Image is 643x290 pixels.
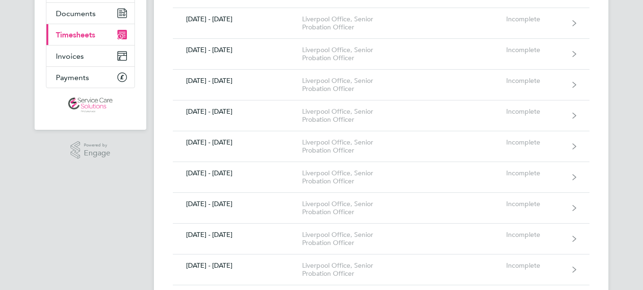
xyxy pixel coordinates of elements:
a: [DATE] - [DATE]Liverpool Office, Senior Probation OfficerIncomplete [173,224,589,254]
span: Payments [56,73,89,82]
div: [DATE] - [DATE] [173,46,302,54]
div: Incomplete [506,108,564,116]
span: Invoices [56,52,84,61]
div: Liverpool Office, Senior Probation Officer [302,138,411,154]
a: [DATE] - [DATE]Liverpool Office, Senior Probation OfficerIncomplete [173,39,589,70]
div: [DATE] - [DATE] [173,200,302,208]
div: Incomplete [506,77,564,85]
div: Incomplete [506,262,564,270]
div: [DATE] - [DATE] [173,169,302,177]
div: Incomplete [506,231,564,239]
div: Liverpool Office, Senior Probation Officer [302,15,411,31]
a: Documents [46,3,134,24]
div: Incomplete [506,138,564,146]
div: Liverpool Office, Senior Probation Officer [302,108,411,124]
a: [DATE] - [DATE]Liverpool Office, Senior Probation OfficerIncomplete [173,100,589,131]
a: [DATE] - [DATE]Liverpool Office, Senior Probation OfficerIncomplete [173,193,589,224]
span: Powered by [84,141,110,149]
div: Liverpool Office, Senior Probation Officer [302,77,411,93]
div: Liverpool Office, Senior Probation Officer [302,231,411,247]
div: Incomplete [506,15,564,23]
a: [DATE] - [DATE]Liverpool Office, Senior Probation OfficerIncomplete [173,8,589,39]
a: [DATE] - [DATE]Liverpool Office, Senior Probation OfficerIncomplete [173,131,589,162]
a: [DATE] - [DATE]Liverpool Office, Senior Probation OfficerIncomplete [173,254,589,285]
a: [DATE] - [DATE]Liverpool Office, Senior Probation OfficerIncomplete [173,70,589,100]
a: Go to home page [46,98,135,113]
div: [DATE] - [DATE] [173,15,302,23]
div: [DATE] - [DATE] [173,108,302,116]
span: Engage [84,149,110,157]
a: Invoices [46,45,134,66]
a: [DATE] - [DATE]Liverpool Office, Senior Probation OfficerIncomplete [173,162,589,193]
div: [DATE] - [DATE] [173,138,302,146]
div: Liverpool Office, Senior Probation Officer [302,262,411,278]
div: Liverpool Office, Senior Probation Officer [302,169,411,185]
div: Incomplete [506,200,564,208]
div: [DATE] - [DATE] [173,77,302,85]
div: Incomplete [506,169,564,177]
div: [DATE] - [DATE] [173,262,302,270]
a: Powered byEngage [71,141,111,159]
span: Timesheets [56,30,95,39]
div: Liverpool Office, Senior Probation Officer [302,200,411,216]
div: [DATE] - [DATE] [173,231,302,239]
img: servicecare-logo-retina.png [68,98,113,113]
a: Payments [46,67,134,88]
span: Documents [56,9,96,18]
div: Liverpool Office, Senior Probation Officer [302,46,411,62]
a: Timesheets [46,24,134,45]
div: Incomplete [506,46,564,54]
